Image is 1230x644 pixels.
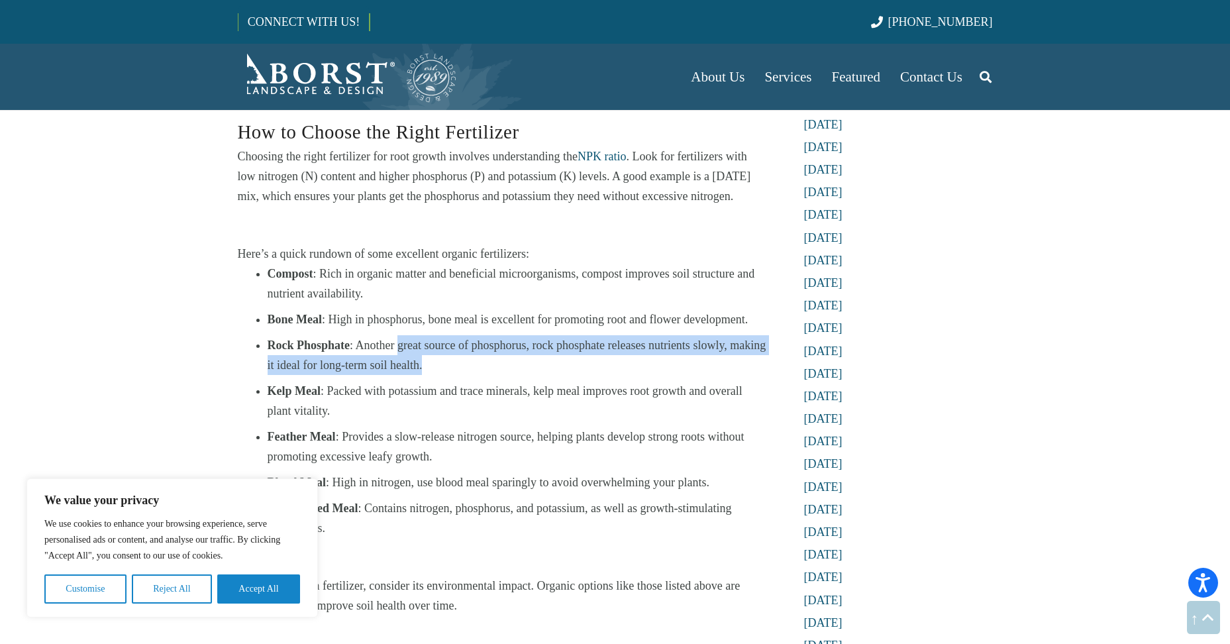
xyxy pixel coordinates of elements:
a: [DATE] [804,480,843,494]
p: We use cookies to enhance your browsing experience, serve personalised ads or content, and analys... [44,516,300,564]
a: [DATE] [804,163,843,176]
a: [DATE] [804,140,843,154]
a: [DATE] [804,412,843,425]
a: [DATE] [804,548,843,561]
span: About Us [691,69,744,85]
a: [DATE] [804,299,843,312]
strong: Blood Meal [268,476,327,489]
a: [DATE] [804,367,843,380]
a: [DATE] [804,594,843,607]
a: [DATE] [804,525,843,539]
a: Search [972,60,999,93]
a: NPK ratio [578,150,627,163]
button: Reject All [132,574,212,604]
a: [DATE] [804,208,843,221]
a: [DATE] [804,321,843,335]
a: Contact Us [890,44,972,110]
a: [DATE] [804,231,843,244]
a: [DATE] [804,118,843,131]
a: [DATE] [804,570,843,584]
p: When selecting a fertilizer, consider its environmental impact. Organic options like those listed... [238,576,766,616]
a: [DATE] [804,457,843,470]
li: : Another great source of phosphorus, rock phosphate releases nutrients slowly, making it ideal f... [268,335,766,375]
li: : High in phosphorus, bone meal is excellent for promoting root and flower development. [268,309,766,329]
a: [DATE] [804,616,843,629]
a: CONNECT WITH US! [238,6,369,38]
p: We value your privacy [44,492,300,508]
li: : Contains nitrogen, phosphorus, and potassium, as well as growth-stimulating compounds. [268,498,766,538]
a: [DATE] [804,186,843,199]
a: [DATE] [804,390,843,403]
strong: Bone Meal [268,313,323,326]
span: Featured [832,69,880,85]
div: We value your privacy [26,478,318,617]
li: : Rich in organic matter and beneficial microorganisms, compost improves soil structure and nutri... [268,264,766,303]
a: Back to top [1187,601,1220,634]
h3: How to Choose the Right Fertilizer [238,100,766,146]
strong: Feather Meal [268,430,336,443]
strong: Compost [268,267,313,280]
strong: Kelp Meal [268,384,321,398]
a: [DATE] [804,435,843,448]
a: [DATE] [804,276,843,290]
a: [DATE] [804,345,843,358]
strong: Rock Phosphate [268,339,350,352]
a: [DATE] [804,254,843,267]
a: [DATE] [804,503,843,516]
a: Borst-Logo [238,50,458,103]
p: Here’s a quick rundown of some excellent organic fertilizers: [238,244,766,264]
p: Choosing the right fertilizer for root growth involves understanding the . Look for fertilizers w... [238,146,766,206]
a: Services [754,44,821,110]
li: : Provides a slow-release nitrogen source, helping plants develop strong roots without promoting ... [268,427,766,466]
button: Accept All [217,574,300,604]
a: Featured [822,44,890,110]
li: : Packed with potassium and trace minerals, kelp meal improves root growth and overall plant vita... [268,381,766,421]
a: About Us [681,44,754,110]
li: : High in nitrogen, use blood meal sparingly to avoid overwhelming your plants. [268,472,766,492]
a: [PHONE_NUMBER] [871,15,992,28]
span: Services [764,69,811,85]
span: Contact Us [900,69,962,85]
button: Customise [44,574,127,604]
span: [PHONE_NUMBER] [888,15,993,28]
